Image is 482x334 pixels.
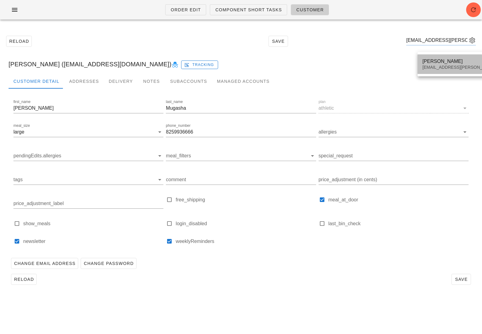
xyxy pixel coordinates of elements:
[406,35,467,45] input: Search by email or name
[166,123,191,128] label: phone_number
[165,4,206,15] a: Order Edit
[11,258,78,269] button: Change Email Address
[319,100,326,104] label: plan
[454,277,468,282] span: Save
[181,61,218,69] button: Tracking
[13,151,163,161] div: pendingEdits.allergies
[11,274,37,285] button: Reload
[13,123,30,128] label: meal_size
[13,129,24,135] div: large
[210,4,287,15] a: Component Short Tasks
[296,7,324,12] span: Customer
[291,4,329,15] a: Customer
[451,274,471,285] button: Save
[176,197,316,203] label: free_shipping
[13,127,163,137] div: meal_sizelarge
[14,277,34,282] span: Reload
[166,100,183,104] label: last_name
[23,221,163,227] label: show_meals
[9,39,29,44] span: Reload
[104,74,138,89] div: Delivery
[64,74,104,89] div: Addresses
[4,54,478,74] div: [PERSON_NAME] ([EMAIL_ADDRESS][DOMAIN_NAME])
[268,36,288,47] button: Save
[9,74,64,89] div: Customer Detail
[319,103,469,113] div: planathletic
[6,36,32,47] button: Reload
[181,59,218,69] a: Tracking
[170,7,201,12] span: Order Edit
[166,151,316,161] div: meal_filters
[328,221,469,227] label: last_bin_check
[165,74,212,89] div: Subaccounts
[81,258,136,269] button: Change Password
[271,39,285,44] span: Save
[13,175,163,185] div: tags
[176,221,316,227] label: login_disabled
[215,7,282,12] span: Component Short Tasks
[212,74,274,89] div: Managed Accounts
[185,62,214,68] span: Tracking
[328,197,469,203] label: meal_at_door
[13,100,31,104] label: first_name
[23,238,163,244] label: newsletter
[138,74,165,89] div: Notes
[14,261,75,266] span: Change Email Address
[469,37,476,44] button: appended action
[176,238,316,244] label: weeklyReminders
[319,127,469,137] div: allergies
[83,261,133,266] span: Change Password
